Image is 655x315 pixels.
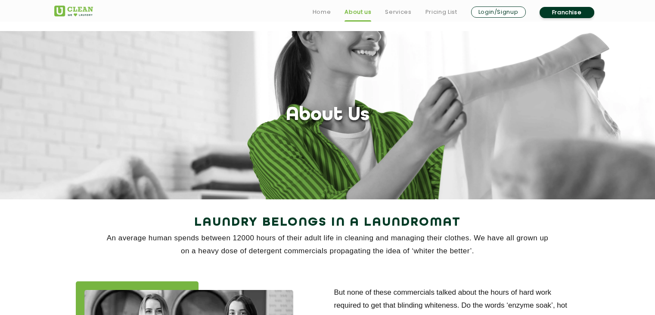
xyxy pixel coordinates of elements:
[345,7,371,17] a: About us
[54,212,601,233] h2: Laundry Belongs in a Laundromat
[471,6,526,18] a: Login/Signup
[540,7,594,18] a: Franchise
[425,7,457,17] a: Pricing List
[313,7,331,17] a: Home
[385,7,411,17] a: Services
[54,232,601,258] p: An average human spends between 12000 hours of their adult life in cleaning and managing their cl...
[54,6,93,16] img: UClean Laundry and Dry Cleaning
[286,104,369,126] h1: About Us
